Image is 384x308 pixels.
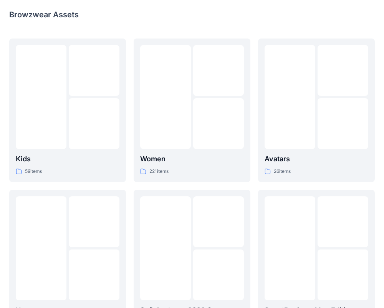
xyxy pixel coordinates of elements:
p: 59 items [25,167,42,176]
p: 26 items [274,167,291,176]
p: Kids [16,154,119,164]
p: Avatars [265,154,368,164]
p: Browzwear Assets [9,9,79,20]
a: Avatars26items [258,38,375,182]
a: Kids59items [9,38,126,182]
p: 221 items [149,167,169,176]
p: Women [140,154,244,164]
a: Women221items [134,38,250,182]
